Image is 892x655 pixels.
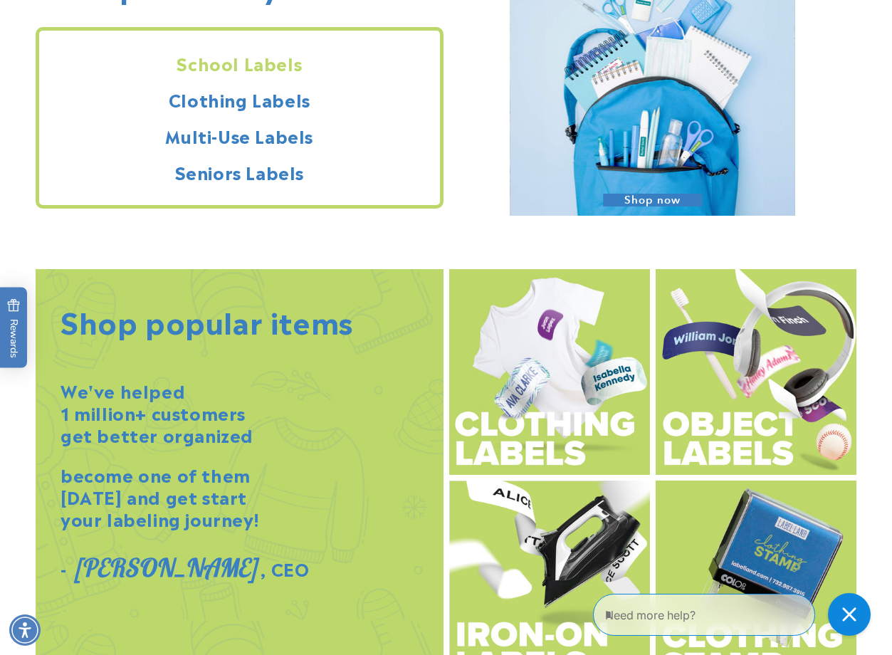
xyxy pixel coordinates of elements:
[39,125,440,147] h2: Multi-Use Labels
[61,461,259,582] strong: become one of them [DATE] and get start your labeling journey! -
[656,269,856,475] img: Objects label options
[593,588,878,641] iframe: Gorgias Floating Chat
[61,302,353,339] h2: Shop popular items
[39,88,440,110] h2: Clothing Labels
[7,299,21,358] span: Rewards
[603,194,702,206] span: Shop now
[39,52,440,74] h2: School Labels
[261,555,309,581] strong: , CEO
[74,552,257,583] strong: [PERSON_NAME]
[61,377,253,447] strong: We've helped 1 million+ customers get better organized
[449,269,650,475] img: Clothing label options
[39,161,440,183] h2: Seniors Labels
[9,614,41,646] div: Accessibility Menu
